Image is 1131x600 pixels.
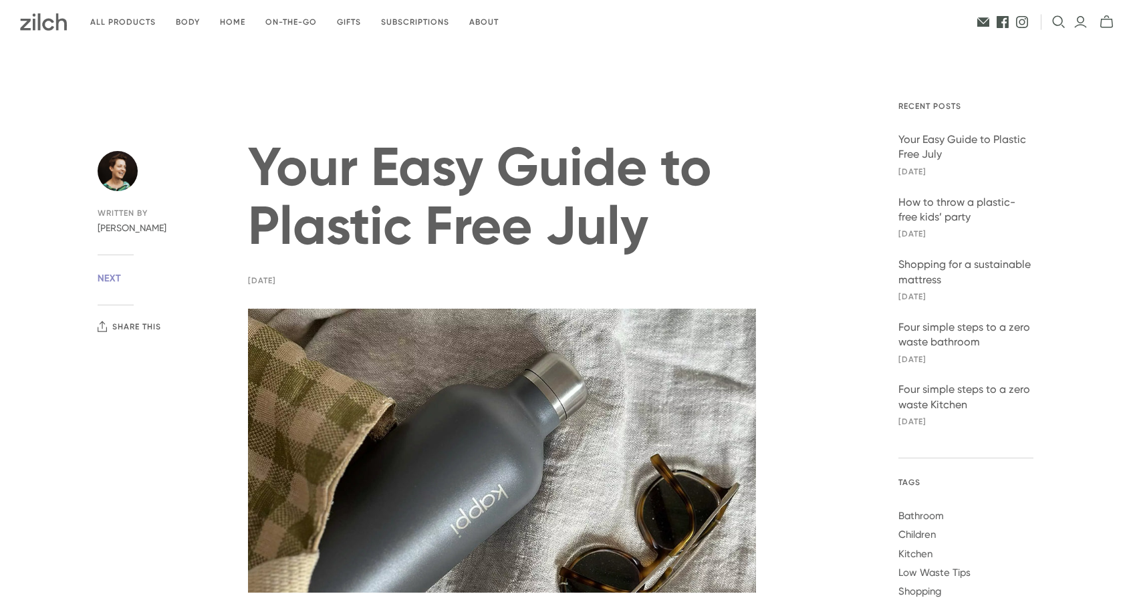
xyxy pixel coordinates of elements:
[248,138,756,255] h1: Your Easy Guide to Plastic Free July
[898,585,941,597] a: Shopping
[898,320,1033,350] a: Four simple steps to a zero waste bathroom
[248,309,756,593] img: Your Easy Guide to Plastic Free July
[898,229,1033,240] span: [DATE]
[898,477,1033,488] span: Tags
[248,276,276,285] label: [DATE]
[898,166,1033,178] span: [DATE]
[112,322,161,331] span: Share this
[898,510,944,522] a: Bathroom
[898,567,971,579] a: Low Waste Tips
[898,382,1033,412] a: Four simple steps to a zero waste Kitchen
[327,7,371,38] a: Gifts
[255,7,327,38] a: On-the-go
[98,272,122,284] a: Next
[898,291,1033,303] span: [DATE]
[898,195,1033,225] a: How to throw a plastic-free kids’ party
[98,321,161,332] button: Share this
[459,7,509,38] a: About
[1052,15,1065,29] button: Open search
[898,101,1033,112] span: Recent posts
[80,7,166,38] a: All products
[166,7,210,38] a: Body
[898,132,1033,162] a: Your Easy Guide to Plastic Free July
[371,7,459,38] a: Subscriptions
[98,222,201,235] span: [PERSON_NAME]
[98,151,138,191] img: Rachel Sebastian
[1096,15,1118,29] button: mini-cart-toggle
[898,548,932,560] a: Kitchen
[898,257,1033,287] a: Shopping for a sustainable mattress
[898,416,1033,428] span: [DATE]
[98,208,201,219] span: Written by
[20,13,67,31] img: Zilch has done the hard yards and handpicked the best ethical and sustainable products for you an...
[898,529,936,541] a: Children
[898,354,1033,365] span: [DATE]
[210,7,255,38] a: Home
[1074,15,1088,29] a: Login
